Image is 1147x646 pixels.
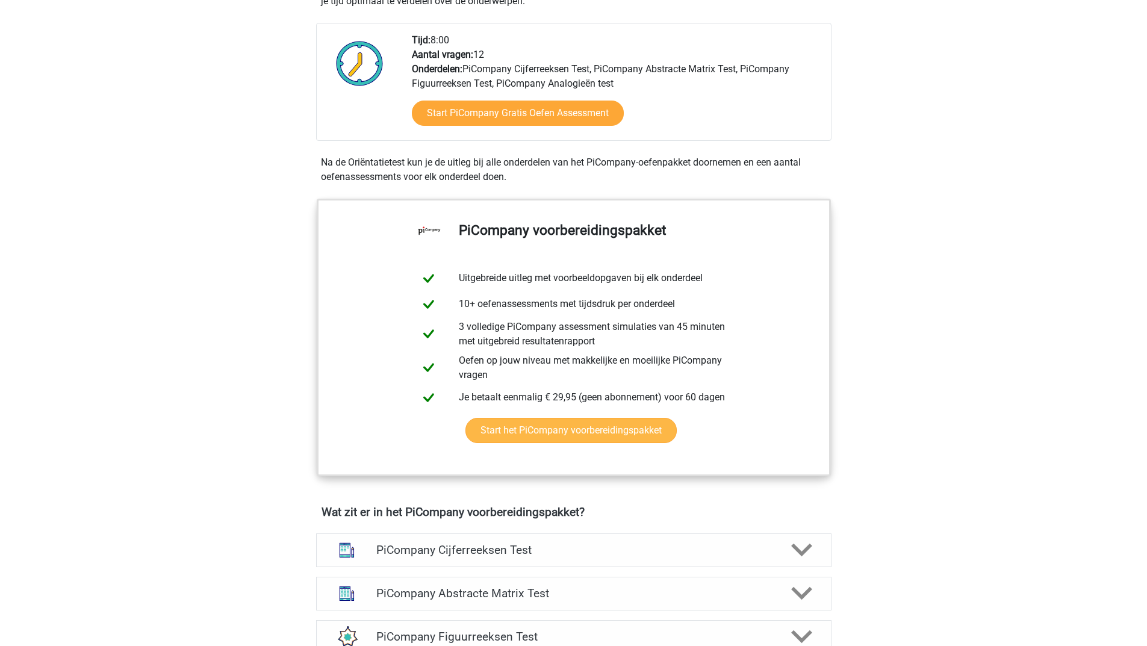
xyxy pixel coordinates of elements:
b: Tijd: [412,34,431,46]
img: abstracte matrices [331,578,362,609]
b: Aantal vragen: [412,49,473,60]
div: Na de Oriëntatietest kun je de uitleg bij alle onderdelen van het PiCompany-oefenpakket doornemen... [316,155,831,184]
h4: PiCompany Cijferreeksen Test [376,543,771,557]
img: Klok [329,33,390,93]
a: Start PiCompany Gratis Oefen Assessment [412,101,624,126]
h4: PiCompany Abstracte Matrix Test [376,586,771,600]
div: 8:00 12 PiCompany Cijferreeksen Test, PiCompany Abstracte Matrix Test, PiCompany Figuurreeksen Te... [403,33,830,140]
a: Start het PiCompany voorbereidingspakket [465,418,677,443]
h4: Wat zit er in het PiCompany voorbereidingspakket? [322,505,826,519]
h4: PiCompany Figuurreeksen Test [376,630,771,644]
a: cijferreeksen PiCompany Cijferreeksen Test [311,533,836,567]
img: cijferreeksen [331,535,362,566]
a: abstracte matrices PiCompany Abstracte Matrix Test [311,577,836,610]
b: Onderdelen: [412,63,462,75]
